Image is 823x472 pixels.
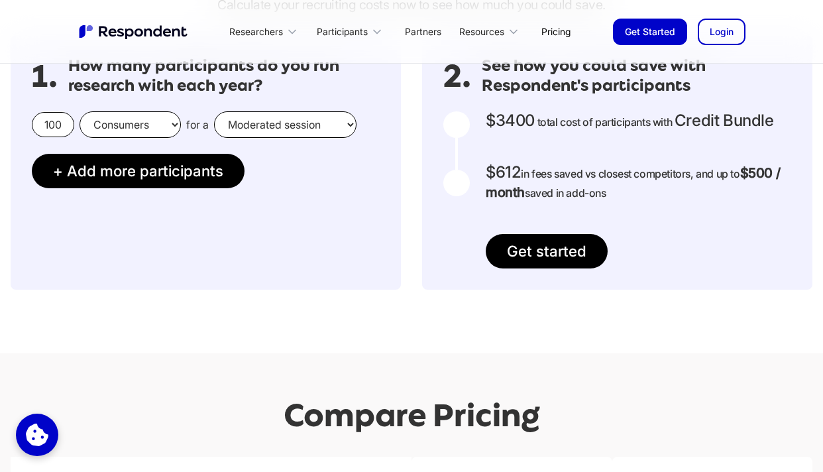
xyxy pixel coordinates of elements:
div: Participants [309,16,394,47]
button: + Add more participants [32,154,245,188]
span: + [53,162,63,180]
a: Pricing [531,16,581,47]
span: $612 [486,162,521,182]
h3: How many participants do you run research with each year? [68,56,380,95]
a: Partners [394,16,452,47]
a: Get started [486,234,608,268]
span: 2. [443,70,471,83]
div: Resources [452,16,531,47]
div: Resources [459,25,504,38]
a: Login [698,19,745,45]
span: 1. [32,70,58,83]
span: for a [186,118,209,131]
span: total cost of participants with [537,115,673,129]
h3: See how you could save with Respondent's participants [482,56,791,95]
div: Researchers [222,16,309,47]
span: $3400 [486,111,535,130]
span: Credit Bundle [675,111,774,130]
h2: Compare Pricing [284,397,540,434]
a: home [78,23,190,40]
img: Untitled UI logotext [78,23,190,40]
p: in fees saved vs closest competitors, and up to saved in add-ons [486,163,791,202]
div: Participants [317,25,368,38]
a: Get Started [613,19,687,45]
div: Researchers [229,25,283,38]
span: Add more participants [67,162,223,180]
